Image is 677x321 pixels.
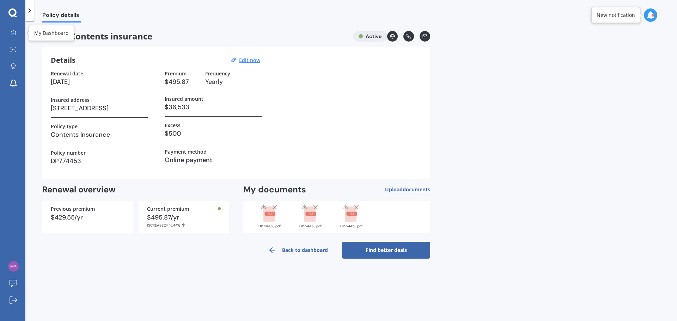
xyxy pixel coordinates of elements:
[243,184,306,195] h2: My documents
[252,224,287,228] div: DP774453.pdf
[165,155,262,165] h3: Online payment
[42,31,347,42] span: Contents insurance
[42,184,229,195] h2: Renewal overview
[385,184,430,195] button: Uploaddocuments
[169,223,180,228] span: 15.44%
[165,76,200,87] h3: $495.87
[239,57,260,63] u: Edit now
[51,76,148,87] h3: [DATE]
[165,128,262,139] h3: $500
[34,30,69,37] div: My Dashboard
[51,56,75,65] h3: Details
[293,224,328,228] div: DP774453.pdf
[51,123,78,129] label: Policy type
[147,214,221,228] div: $495.87/yr
[597,12,635,19] div: New notification
[342,242,430,259] a: Find better deals
[334,224,369,228] div: DP774453.pdf
[8,261,19,272] img: 207059dc14fbb63923b321cf6842bd85
[51,70,83,76] label: Renewal date
[51,150,86,156] label: Policy number
[165,96,203,102] label: Insured amount
[237,57,262,63] button: Edit now
[165,102,262,112] h3: $36,533
[51,97,90,103] label: Insured address
[403,186,430,193] span: documents
[42,12,81,21] span: Policy details
[254,242,342,259] a: Back to dashboard
[51,103,148,113] h3: [STREET_ADDRESS]
[385,187,430,192] span: Upload
[165,122,181,128] label: Excess
[205,76,262,87] h3: Yearly
[165,149,207,155] label: Payment method
[147,206,221,211] div: Current premium
[51,214,124,221] div: $429.55/yr
[51,206,124,211] div: Previous premium
[51,129,148,140] h3: Contents Insurance
[51,156,148,166] h3: DP774453
[147,223,169,228] span: INCREASE OF
[165,70,187,76] label: Premium
[205,70,230,76] label: Frequency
